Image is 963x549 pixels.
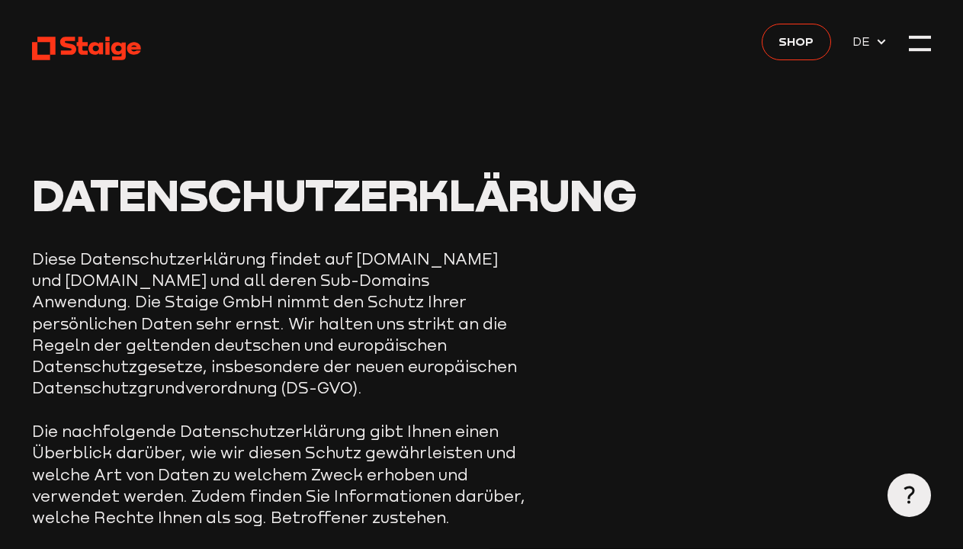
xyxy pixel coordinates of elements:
[778,32,814,51] span: Shop
[32,421,528,529] p: Die nachfolgende Datenschutzerklärung gibt Ihnen einen Überblick darüber, wie wir diesen Schutz g...
[32,168,637,221] span: Datenschutzerklärung
[32,249,528,400] p: Diese Datenschutzerklärung findet auf [DOMAIN_NAME] und [DOMAIN_NAME] und all deren Sub-Domains A...
[852,32,875,51] span: DE
[762,24,830,60] a: Shop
